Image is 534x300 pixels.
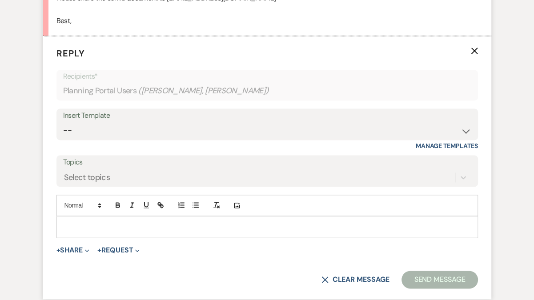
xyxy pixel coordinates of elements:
[63,156,471,169] label: Topics
[63,71,471,82] p: Recipients*
[97,247,101,254] span: +
[56,247,90,254] button: Share
[63,82,471,100] div: Planning Portal Users
[63,109,471,122] div: Insert Template
[97,247,140,254] button: Request
[416,142,478,150] a: Manage Templates
[321,276,389,283] button: Clear message
[56,247,60,254] span: +
[64,172,110,184] div: Select topics
[56,15,478,27] p: Best,
[138,85,269,97] span: ( [PERSON_NAME], [PERSON_NAME] )
[402,271,478,288] button: Send Message
[56,48,85,59] span: Reply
